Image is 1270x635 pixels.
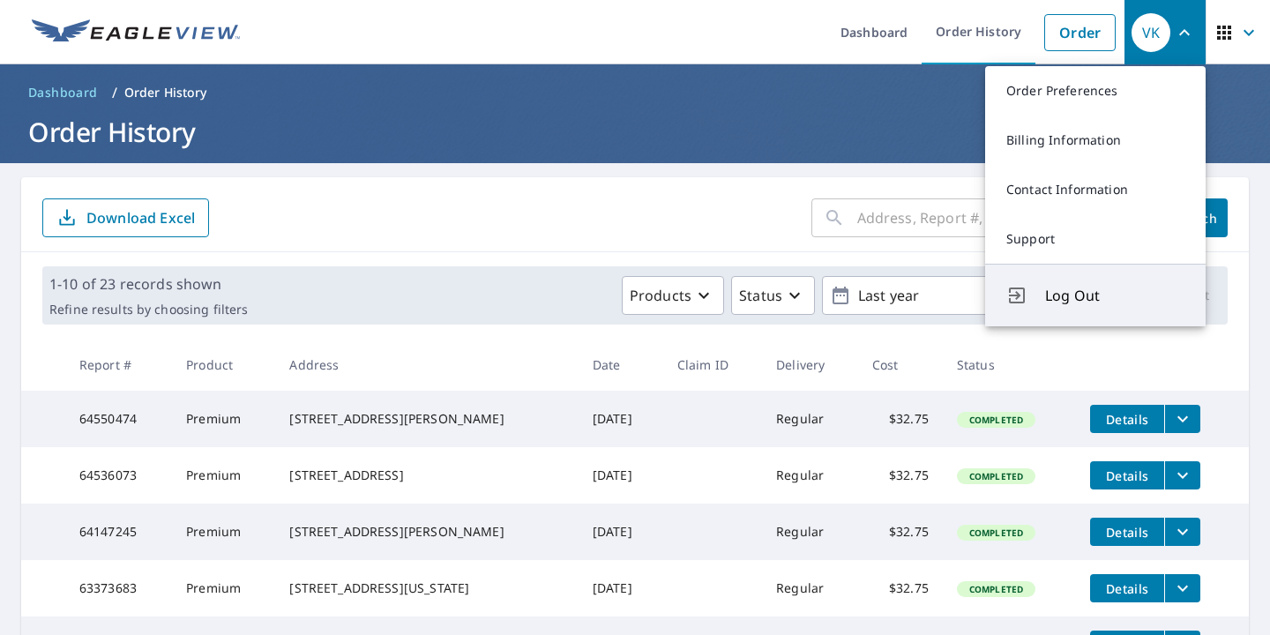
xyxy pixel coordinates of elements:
button: Download Excel [42,198,209,237]
td: Regular [762,560,858,616]
div: [STREET_ADDRESS][PERSON_NAME] [289,410,564,428]
td: [DATE] [579,391,663,447]
td: Premium [172,447,275,504]
span: Details [1101,524,1154,541]
button: Log Out [985,264,1206,326]
button: filesDropdownBtn-63373683 [1164,574,1200,602]
span: Search [1178,210,1214,227]
h1: Order History [21,114,1249,150]
div: [STREET_ADDRESS][US_STATE] [289,579,564,597]
button: detailsBtn-64550474 [1090,405,1164,433]
span: Dashboard [28,84,98,101]
a: Contact Information [985,165,1206,214]
p: Order History [124,84,207,101]
li: / [112,82,117,103]
a: Billing Information [985,116,1206,165]
input: Address, Report #, Claim ID, etc. [857,193,1150,243]
a: Dashboard [21,78,105,107]
td: Regular [762,391,858,447]
td: 64550474 [65,391,172,447]
button: filesDropdownBtn-64536073 [1164,461,1200,489]
td: Regular [762,447,858,504]
a: Support [985,214,1206,264]
button: filesDropdownBtn-64550474 [1164,405,1200,433]
th: Date [579,339,663,391]
a: Order [1044,14,1116,51]
span: Completed [959,414,1034,426]
th: Delivery [762,339,858,391]
p: Download Excel [86,208,195,228]
span: Completed [959,527,1034,539]
th: Claim ID [663,339,762,391]
td: 64536073 [65,447,172,504]
button: Status [731,276,815,315]
div: VK [1132,13,1170,52]
th: Report # [65,339,172,391]
nav: breadcrumb [21,78,1249,107]
button: filesDropdownBtn-64147245 [1164,518,1200,546]
td: [DATE] [579,447,663,504]
span: Details [1101,580,1154,597]
th: Address [275,339,578,391]
td: $32.75 [858,391,943,447]
td: [DATE] [579,504,663,560]
p: 1-10 of 23 records shown [49,273,248,295]
th: Product [172,339,275,391]
span: Completed [959,583,1034,595]
p: Products [630,285,691,306]
p: Last year [851,280,1057,311]
td: Premium [172,391,275,447]
td: $32.75 [858,447,943,504]
div: [STREET_ADDRESS] [289,467,564,484]
td: $32.75 [858,560,943,616]
p: Refine results by choosing filters [49,302,248,317]
button: Last year [822,276,1087,315]
td: Premium [172,560,275,616]
span: Completed [959,470,1034,482]
p: Status [739,285,782,306]
span: Details [1101,467,1154,484]
div: [STREET_ADDRESS][PERSON_NAME] [289,523,564,541]
button: detailsBtn-64536073 [1090,461,1164,489]
button: detailsBtn-64147245 [1090,518,1164,546]
button: detailsBtn-63373683 [1090,574,1164,602]
th: Status [943,339,1076,391]
button: Products [622,276,724,315]
td: [DATE] [579,560,663,616]
a: Order Preferences [985,66,1206,116]
span: Details [1101,411,1154,428]
span: Log Out [1045,285,1184,306]
td: 63373683 [65,560,172,616]
td: $32.75 [858,504,943,560]
td: Regular [762,504,858,560]
img: EV Logo [32,19,240,46]
th: Cost [858,339,943,391]
td: Premium [172,504,275,560]
td: 64147245 [65,504,172,560]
